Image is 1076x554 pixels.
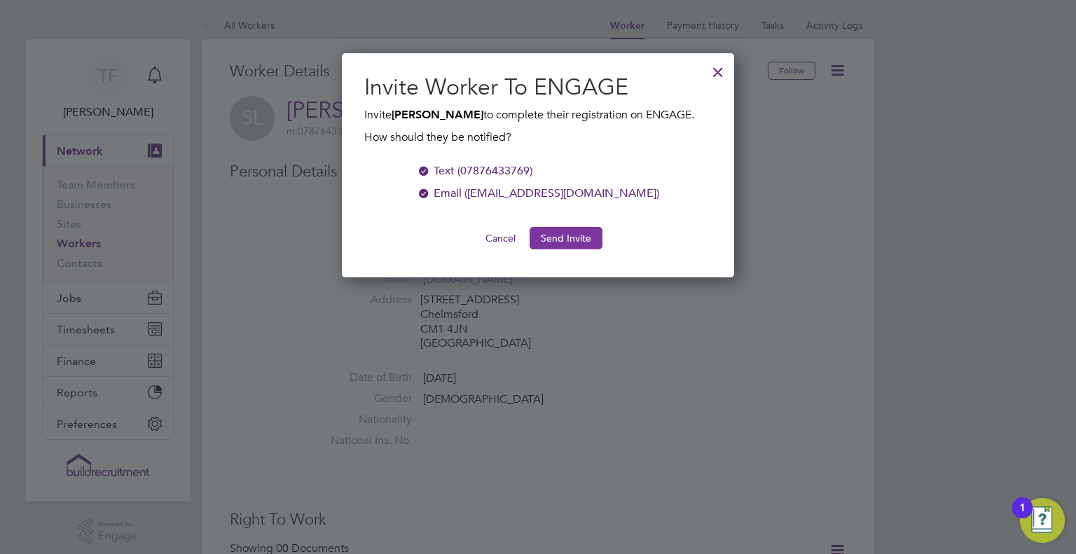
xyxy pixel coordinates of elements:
button: Send Invite [530,227,602,249]
div: Invite to complete their registration on ENGAGE. [364,106,712,146]
div: Text (07876433769) [434,162,532,179]
button: Open Resource Center, 1 new notification [1020,498,1065,543]
button: Cancel [474,227,527,249]
div: 1 [1019,508,1026,526]
h2: Invite Worker To ENGAGE [364,73,712,102]
div: Email ([EMAIL_ADDRESS][DOMAIN_NAME]) [434,185,659,202]
div: How should they be notified? [364,123,712,146]
b: [PERSON_NAME] [392,108,483,121]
